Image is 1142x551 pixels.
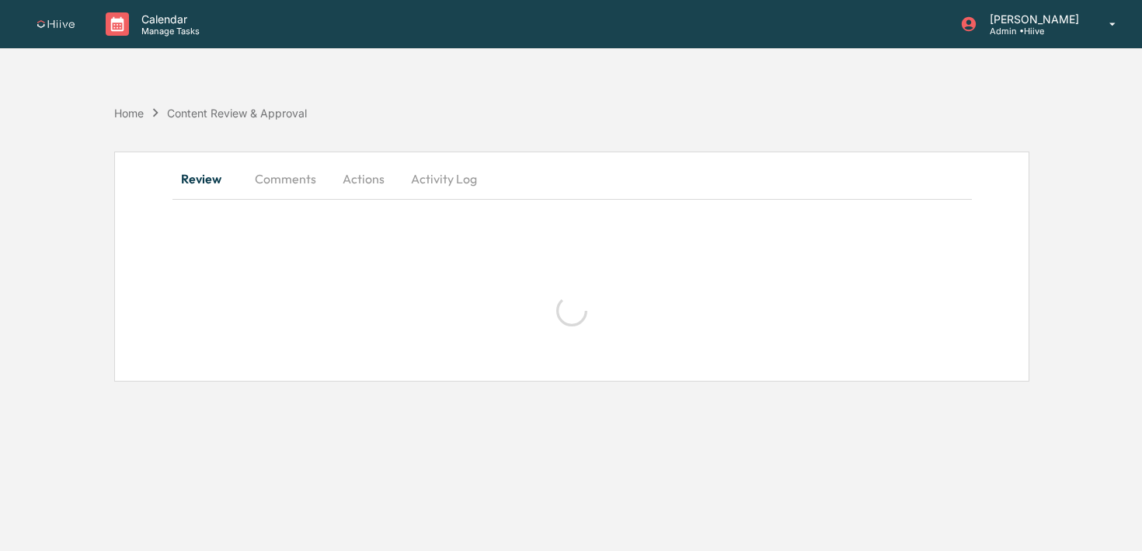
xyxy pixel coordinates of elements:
p: [PERSON_NAME] [977,12,1087,26]
button: Actions [329,160,399,197]
div: secondary tabs example [172,160,972,197]
img: logo [37,20,75,29]
div: Content Review & Approval [167,106,307,120]
div: Home [114,106,144,120]
button: Comments [242,160,329,197]
p: Manage Tasks [129,26,207,37]
p: Admin • Hiive [977,26,1087,37]
button: Activity Log [399,160,489,197]
p: Calendar [129,12,207,26]
button: Review [172,160,242,197]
